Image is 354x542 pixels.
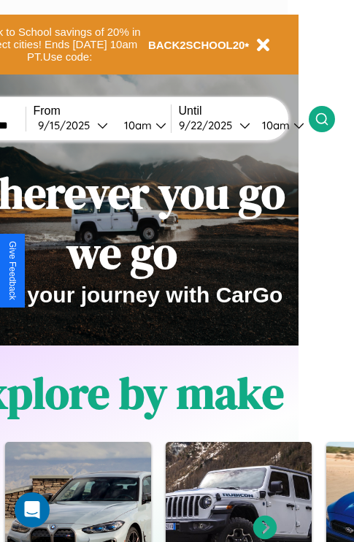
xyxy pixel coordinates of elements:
div: 9 / 22 / 2025 [179,118,239,132]
button: 9/15/2025 [34,118,112,133]
div: 10am [117,118,155,132]
b: BACK2SCHOOL20 [148,39,245,51]
div: 9 / 15 / 2025 [38,118,97,132]
label: Until [179,104,309,118]
div: Open Intercom Messenger [15,492,50,527]
div: Give Feedback [7,241,18,300]
div: 10am [255,118,293,132]
label: From [34,104,171,118]
button: 10am [250,118,309,133]
button: 10am [112,118,171,133]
